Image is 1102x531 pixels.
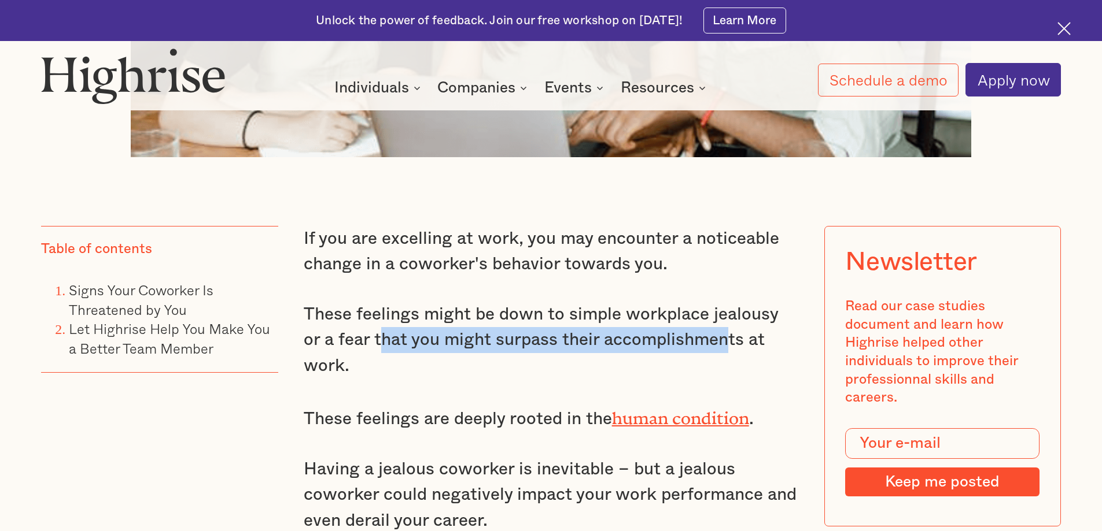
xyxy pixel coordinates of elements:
[845,428,1040,496] form: Modal Form
[845,247,977,277] div: Newsletter
[69,279,213,320] a: Signs Your Coworker Is Threatened by You
[304,226,799,277] p: If you are excelling at work, you may encounter a noticeable change in a coworker's behavior towa...
[965,63,1061,96] a: Apply now
[334,81,424,95] div: Individuals
[41,48,225,103] img: Highrise logo
[845,298,1040,407] div: Read our case studies document and learn how Highrise helped other individuals to improve their p...
[304,403,799,432] p: These feelings are deeply rooted in the .
[621,81,694,95] div: Resources
[41,240,152,259] div: Table of contents
[1057,22,1071,35] img: Cross icon
[612,409,749,419] a: human condition
[845,467,1040,496] input: Keep me posted
[621,81,709,95] div: Resources
[703,8,786,34] a: Learn More
[437,81,530,95] div: Companies
[334,81,409,95] div: Individuals
[316,13,683,29] div: Unlock the power of feedback. Join our free workshop on [DATE]!
[437,81,515,95] div: Companies
[818,64,959,96] a: Schedule a demo
[845,428,1040,459] input: Your e-mail
[544,81,592,95] div: Events
[69,318,270,359] a: Let Highrise Help You Make You a Better Team Member
[304,302,799,379] p: These feelings might be down to simple workplace jealousy or a fear that you might surpass their ...
[544,81,607,95] div: Events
